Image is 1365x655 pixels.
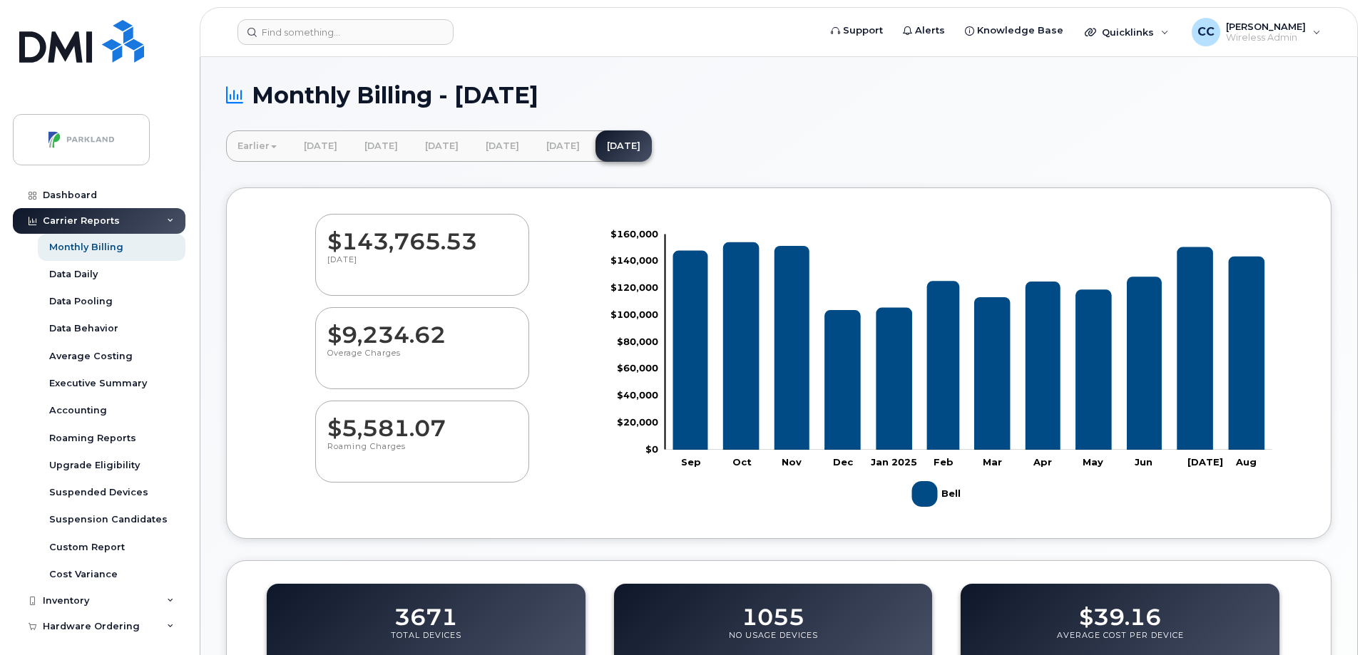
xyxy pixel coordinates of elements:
[617,389,658,401] tspan: $40,000
[732,455,752,467] tspan: Oct
[617,335,658,346] tspan: $80,000
[226,130,288,162] a: Earlier
[617,416,658,427] tspan: $20,000
[474,130,531,162] a: [DATE]
[595,130,652,162] a: [DATE]
[535,130,591,162] a: [DATE]
[610,227,658,239] tspan: $160,000
[327,441,517,467] p: Roaming Charges
[414,130,470,162] a: [DATE]
[610,254,658,266] tspan: $140,000
[327,308,517,348] dd: $9,234.62
[1079,590,1161,630] dd: $39.16
[833,455,854,467] tspan: Dec
[912,475,964,512] g: Bell
[327,348,517,373] p: Overage Charges
[610,308,658,319] tspan: $100,000
[1083,455,1103,467] tspan: May
[1033,455,1052,467] tspan: Apr
[292,130,349,162] a: [DATE]
[782,455,802,467] tspan: Nov
[226,83,1331,108] h1: Monthly Billing - [DATE]
[327,401,517,441] dd: $5,581.07
[871,455,917,467] tspan: Jan 2025
[673,242,1264,449] g: Bell
[327,215,517,254] dd: $143,765.53
[617,362,658,373] tspan: $60,000
[327,254,517,280] p: [DATE]
[681,455,701,467] tspan: Sep
[742,590,804,630] dd: 1055
[610,282,658,293] tspan: $120,000
[1187,455,1223,467] tspan: [DATE]
[983,455,1002,467] tspan: Mar
[1135,455,1152,467] tspan: Jun
[353,130,409,162] a: [DATE]
[934,455,954,467] tspan: Feb
[912,475,964,512] g: Legend
[645,443,658,454] tspan: $0
[394,590,457,630] dd: 3671
[1235,455,1257,467] tspan: Aug
[610,227,1272,512] g: Chart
